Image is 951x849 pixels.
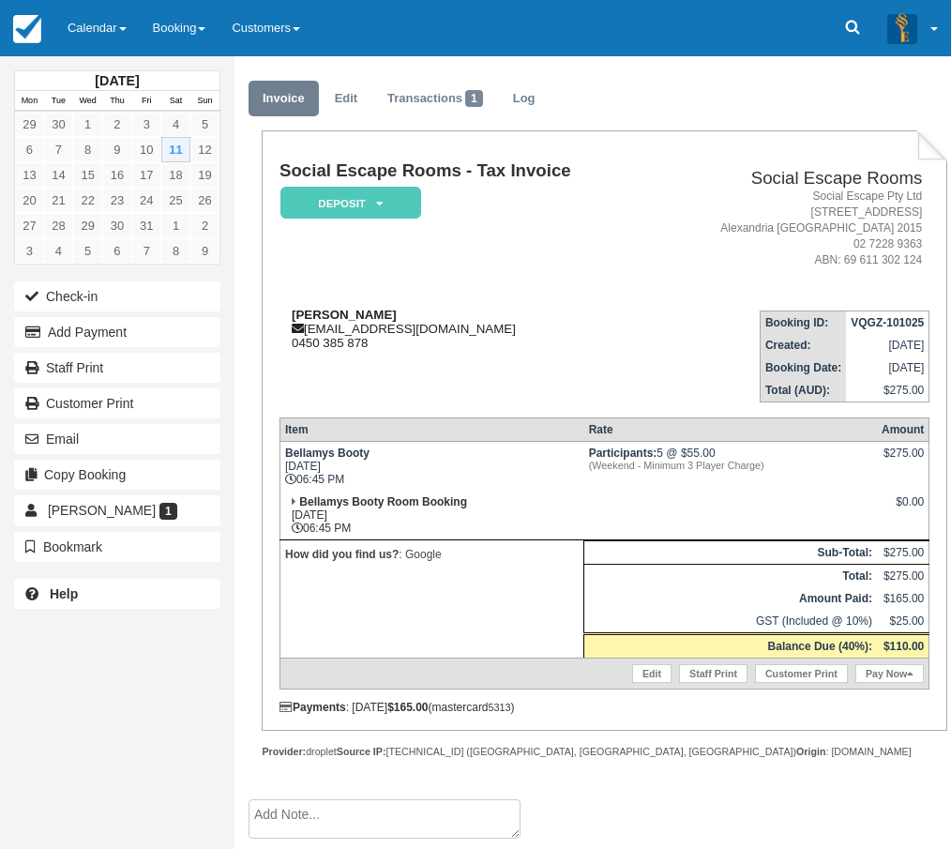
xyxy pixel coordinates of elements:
div: : [DATE] (mastercard ) [279,701,929,714]
td: [DATE] 06:45 PM [279,491,583,540]
strong: $165.00 [387,701,428,714]
a: 4 [44,238,73,264]
button: Copy Booking [14,460,220,490]
span: 1 [159,503,177,520]
address: Social Escape Pty Ltd [STREET_ADDRESS] Alexandria [GEOGRAPHIC_DATA] 2015 02 7228 9363 ABN: 69 611... [660,189,923,269]
img: A3 [887,13,917,43]
a: Help [14,579,220,609]
strong: Participants [589,447,657,460]
a: 31 [132,213,161,238]
a: Customer Print [14,388,220,418]
th: Amount [877,417,929,441]
a: 14 [44,162,73,188]
th: Booking Date: [760,356,846,379]
th: Mon [15,91,44,112]
button: Check-in [14,281,220,311]
th: Created: [760,334,846,356]
a: 7 [132,238,161,264]
th: Sun [190,91,219,112]
a: 17 [132,162,161,188]
td: $165.00 [877,587,929,610]
th: Balance Due (40%): [584,633,877,658]
th: Rate [584,417,877,441]
a: 16 [102,162,131,188]
a: 13 [15,162,44,188]
a: 15 [73,162,102,188]
strong: $110.00 [883,640,924,653]
a: Pay Now [855,664,924,683]
span: 1 [465,90,483,107]
div: $275.00 [882,447,924,475]
a: 5 [190,112,219,137]
a: 28 [44,213,73,238]
a: 7 [44,137,73,162]
a: 5 [73,238,102,264]
th: Thu [102,91,131,112]
a: 2 [102,112,131,137]
strong: Bellamys Booty [285,447,370,460]
span: [PERSON_NAME] [48,503,156,518]
a: Edit [632,664,672,683]
a: 1 [73,112,102,137]
a: 11 [161,137,190,162]
td: 5 @ $55.00 [584,441,877,491]
a: 3 [132,112,161,137]
div: [EMAIL_ADDRESS][DOMAIN_NAME] 0450 385 878 [279,308,653,350]
th: Fri [132,91,161,112]
strong: Bellamys Booty Room Booking [299,495,467,508]
a: 25 [161,188,190,213]
small: 5313 [489,702,511,713]
strong: How did you find us? [285,548,399,561]
a: 4 [161,112,190,137]
p: : Google [285,545,579,564]
td: $25.00 [877,610,929,634]
td: GST (Included @ 10%) [584,610,877,634]
strong: Origin [796,746,825,757]
a: 21 [44,188,73,213]
a: 9 [102,137,131,162]
td: [DATE] [846,334,929,356]
button: Add Payment [14,317,220,347]
a: 3 [15,238,44,264]
td: [DATE] [846,356,929,379]
a: 26 [190,188,219,213]
a: 1 [161,213,190,238]
a: Staff Print [679,664,747,683]
h1: Social Escape Rooms - Tax Invoice [279,161,653,181]
h2: Social Escape Rooms [660,169,923,189]
em: (Weekend - Minimum 3 Player Charge) [589,460,872,471]
th: Sat [161,91,190,112]
a: 24 [132,188,161,213]
a: 6 [102,238,131,264]
td: $275.00 [846,379,929,402]
th: Total (AUD): [760,379,846,402]
a: 10 [132,137,161,162]
td: [DATE] 06:45 PM [279,441,583,491]
a: [PERSON_NAME] 1 [14,495,220,525]
a: 29 [15,112,44,137]
td: $275.00 [877,540,929,564]
em: Deposit [280,187,421,220]
strong: [PERSON_NAME] [292,308,397,322]
a: Customer Print [755,664,848,683]
a: 27 [15,213,44,238]
th: Booking ID: [760,311,846,334]
strong: VQGZ-101025 [851,316,924,329]
th: Tue [44,91,73,112]
a: 30 [44,112,73,137]
img: checkfront-main-nav-mini-logo.png [13,15,41,43]
button: Bookmark [14,532,220,562]
div: $0.00 [882,495,924,523]
a: 18 [161,162,190,188]
a: 9 [190,238,219,264]
a: 6 [15,137,44,162]
a: Log [499,81,550,117]
th: Amount Paid: [584,587,877,610]
button: Email [14,424,220,454]
a: 8 [161,238,190,264]
a: 8 [73,137,102,162]
a: 2 [190,213,219,238]
a: Invoice [249,81,319,117]
td: $275.00 [877,564,929,587]
a: 20 [15,188,44,213]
